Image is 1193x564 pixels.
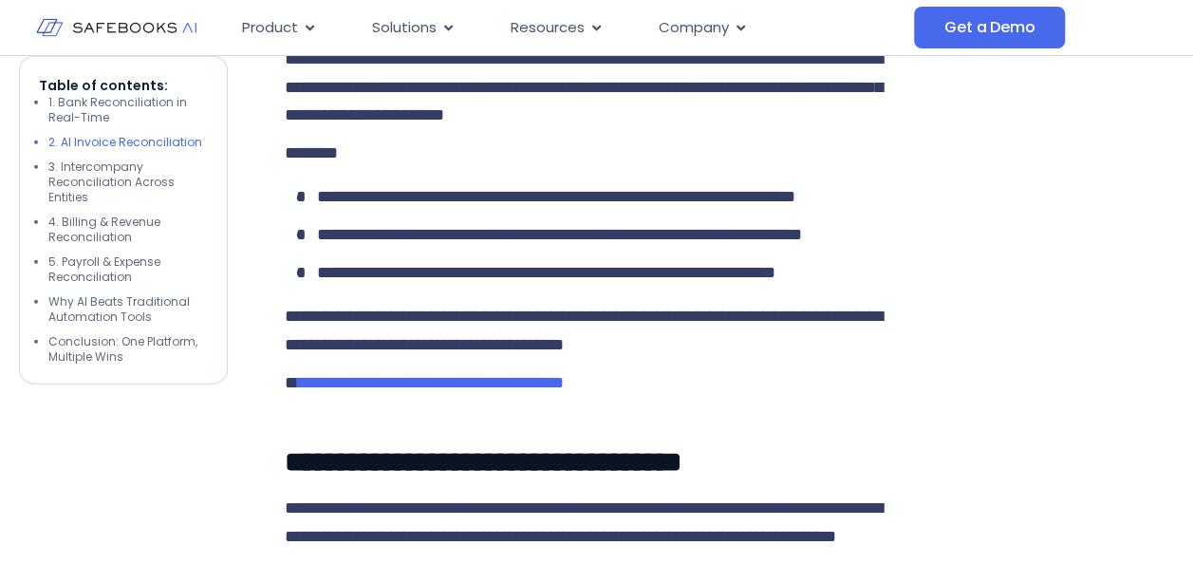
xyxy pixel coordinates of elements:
[511,17,585,39] span: Resources
[659,17,729,39] span: Company
[372,17,437,39] span: Solutions
[227,9,914,47] nav: Menu
[48,215,208,245] li: 4. Billing & Revenue Reconciliation
[48,95,208,125] li: 1. Bank Reconciliation in Real-Time
[48,294,208,325] li: Why AI Beats Traditional Automation Tools
[944,18,1035,37] span: Get a Demo
[48,160,208,205] li: 3. Intercompany Reconciliation Across Entities
[227,9,914,47] div: Menu Toggle
[39,76,208,95] p: Table of contents:
[914,7,1065,48] a: Get a Demo
[48,135,208,150] li: 2. AI Invoice Reconciliation
[242,17,298,39] span: Product
[48,254,208,285] li: 5. Payroll & Expense Reconciliation
[48,334,208,365] li: Conclusion: One Platform, Multiple Wins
